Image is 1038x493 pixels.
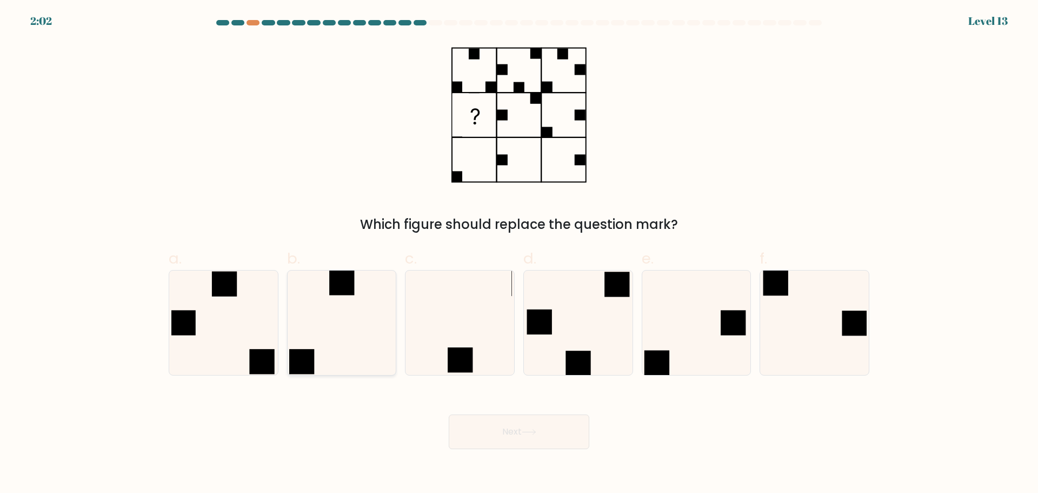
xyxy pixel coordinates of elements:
[968,13,1008,29] div: Level 13
[287,248,300,269] span: b.
[760,248,767,269] span: f.
[642,248,654,269] span: e.
[449,415,589,449] button: Next
[523,248,536,269] span: d.
[169,248,182,269] span: a.
[405,248,417,269] span: c.
[175,215,863,234] div: Which figure should replace the question mark?
[30,13,52,29] div: 2:02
